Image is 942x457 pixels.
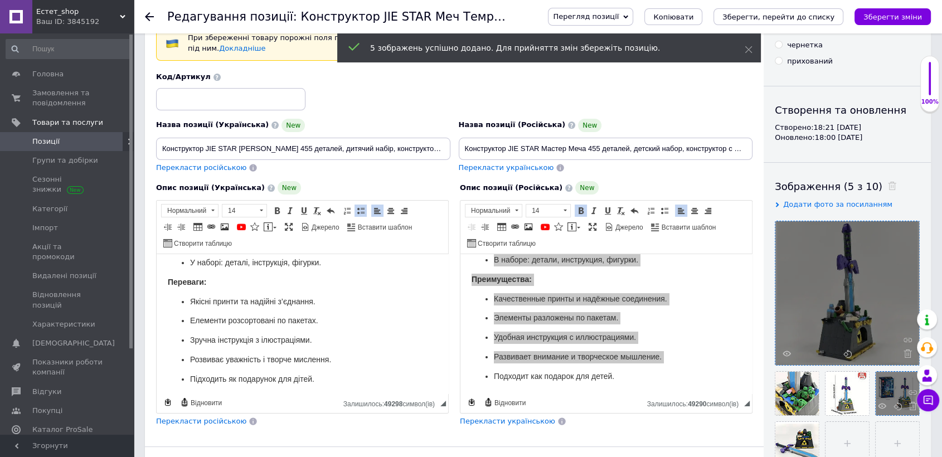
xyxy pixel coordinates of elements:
a: Вставити/Редагувати посилання (Ctrl+L) [509,221,521,233]
h1: Редагування позиції: Конструктор JIE STAR Меч Темряви 392 деталі, дитячий набір, конструктор з ме... [167,10,903,23]
a: Вставити/видалити маркований список [658,205,671,217]
span: Імпорт [32,223,58,233]
span: Естет_shop [36,7,120,17]
a: Зменшити відступ [465,221,478,233]
div: Повернутися назад [145,12,154,21]
a: Створити таблицю [465,237,537,249]
span: Створити таблицю [172,239,232,249]
a: По лівому краю [371,205,383,217]
a: Вставити шаблон [346,221,414,233]
a: Вставити іконку [249,221,261,233]
span: Нормальний [162,205,207,217]
div: Ваш ID: 3845192 [36,17,134,27]
iframe: Редактор, 58CD5317-8D83-45C6-9974-E06F7781E1F5 [460,254,752,393]
a: Вставити шаблон [649,221,718,233]
a: По центру [688,205,701,217]
span: Перекласти російською [156,163,246,172]
a: Вставити/видалити маркований список [355,205,367,217]
a: Збільшити відступ [479,221,491,233]
button: Зберегти зміни [854,8,931,25]
span: Перекласти українською [460,417,555,425]
a: Повернути (Ctrl+Z) [324,205,337,217]
input: Наприклад, H&M жіноча сукня зелена 38 розмір вечірня максі з блискітками [156,138,450,160]
a: Зображення [522,221,535,233]
a: Зробити резервну копію зараз [162,396,174,409]
a: Повернути (Ctrl+Z) [628,205,640,217]
a: Вставити/видалити нумерований список [645,205,657,217]
span: Групи та добірки [32,155,98,166]
span: Джерело [614,223,643,232]
a: Збільшити відступ [175,221,187,233]
div: Створення та оновлення [775,103,920,117]
i: Зберегти, перейти до списку [722,13,834,21]
a: Зображення [218,221,231,233]
a: Жирний (Ctrl+B) [271,205,283,217]
a: По правому краю [702,205,714,217]
span: Відновити [189,398,222,408]
span: Відновити [493,398,526,408]
span: [DEMOGRAPHIC_DATA] [32,338,115,348]
a: Зробити резервну копію зараз [465,396,478,409]
div: 5 зображень успішно додано. Для прийняття змін збережіть позицію. [370,42,717,54]
span: Характеристики [32,319,95,329]
span: Товари та послуги [32,118,103,128]
a: Жирний (Ctrl+B) [575,205,587,217]
span: Замовлення та повідомлення [32,88,103,108]
span: Сезонні знижки [32,174,103,195]
a: Підкреслений (Ctrl+U) [298,205,310,217]
a: Створити таблицю [162,237,234,249]
iframe: Редактор, CE1BEDEF-F0EF-4225-9F82-AA86B5A87035 [157,254,448,393]
button: Зберегти, перейти до списку [713,8,843,25]
span: Категорії [32,204,67,214]
span: Позиції [32,137,60,147]
a: Додати відео з YouTube [235,221,247,233]
span: New [575,181,599,195]
div: Кiлькiсть символiв [343,397,440,408]
a: Докладніше [219,44,265,52]
span: Джерело [310,223,339,232]
span: Покупці [32,406,62,416]
span: Вставити шаблон [660,223,716,232]
a: Таблиця [496,221,508,233]
div: Кiлькiсть символiв [647,397,744,408]
span: Перекласти російською [156,417,246,425]
span: Опис позиції (Російська) [460,183,562,192]
a: Джерело [603,221,645,233]
span: Додати фото за посиланням [783,200,892,208]
span: При збереженні товару порожні поля перекладуться автоматично. Щоб вручну відправити поле на перек... [188,33,707,52]
span: Код/Артикул [156,72,211,81]
span: Опис позиції (Українська) [156,183,265,192]
span: Видалені позиції [32,271,96,281]
a: Курсив (Ctrl+I) [284,205,297,217]
a: По лівому краю [675,205,687,217]
img: :flag-ua: [166,37,179,50]
a: Максимізувати [586,221,599,233]
a: 14 [222,204,267,217]
a: Вставити іконку [552,221,565,233]
a: Вставити/видалити нумерований список [341,205,353,217]
a: Таблиця [192,221,204,233]
span: New [278,181,301,195]
span: 14 [222,205,256,217]
div: чернетка [787,40,823,50]
div: Створено: 18:21 [DATE] [775,123,920,133]
div: Оновлено: 18:00 [DATE] [775,133,920,143]
span: 14 [526,205,560,217]
a: Вставити/Редагувати посилання (Ctrl+L) [205,221,217,233]
span: Акції та промокоди [32,242,103,262]
div: Зображення (5 з 10) [775,179,920,193]
div: 100% [921,98,939,106]
i: Зберегти зміни [863,13,922,21]
span: Вставити шаблон [356,223,412,232]
span: Потягніть для зміни розмірів [744,401,750,406]
span: Перекласти українською [459,163,554,172]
